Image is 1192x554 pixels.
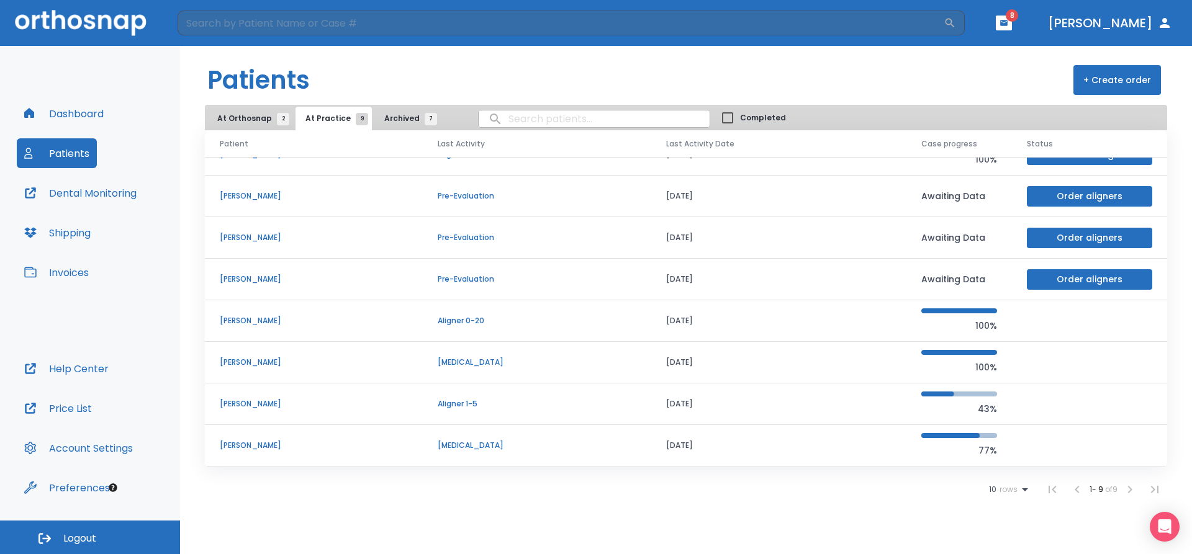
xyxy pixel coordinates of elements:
[220,440,408,451] p: [PERSON_NAME]
[921,230,997,245] p: Awaiting Data
[17,138,97,168] button: Patients
[740,112,786,123] span: Completed
[1150,512,1180,542] div: Open Intercom Messenger
[17,99,111,128] button: Dashboard
[17,393,99,423] button: Price List
[438,274,636,285] p: Pre-Evaluation
[921,443,997,458] p: 77%
[921,272,997,287] p: Awaiting Data
[666,138,734,150] span: Last Activity Date
[921,152,997,167] p: 100%
[207,107,443,130] div: tabs
[1073,65,1161,95] button: + Create order
[17,257,96,287] button: Invoices
[1027,228,1152,248] button: Order aligners
[438,138,485,150] span: Last Activity
[178,11,944,35] input: Search by Patient Name or Case #
[17,178,144,208] button: Dental Monitoring
[220,274,408,285] p: [PERSON_NAME]
[1043,12,1177,34] button: [PERSON_NAME]
[479,107,710,131] input: search
[17,433,140,463] button: Account Settings
[921,189,997,203] p: Awaiting Data
[438,398,636,409] p: Aligner 1-5
[207,61,310,99] h1: Patients
[220,357,408,368] p: [PERSON_NAME]
[651,217,906,259] td: [DATE]
[651,259,906,300] td: [DATE]
[438,232,636,243] p: Pre-Evaluation
[220,315,408,326] p: [PERSON_NAME]
[220,190,408,202] p: [PERSON_NAME]
[1105,484,1117,494] span: of 9
[277,113,289,125] span: 2
[651,176,906,217] td: [DATE]
[17,218,98,248] button: Shipping
[438,190,636,202] p: Pre-Evaluation
[305,113,362,124] span: At Practice
[220,138,248,150] span: Patient
[17,473,117,503] button: Preferences
[63,532,96,545] span: Logout
[651,342,906,383] td: [DATE]
[989,485,996,494] span: 10
[17,354,116,383] button: Help Center
[425,113,437,125] span: 7
[438,315,636,326] p: Aligner 0-20
[217,113,283,124] span: At Orthosnap
[1027,269,1152,290] button: Order aligners
[220,232,408,243] p: [PERSON_NAME]
[1090,484,1105,494] span: 1 - 9
[220,398,408,409] p: [PERSON_NAME]
[996,485,1018,494] span: rows
[1027,186,1152,207] button: Order aligners
[921,401,997,416] p: 43%
[438,440,636,451] p: [MEDICAL_DATA]
[107,482,119,493] div: Tooltip anchor
[651,425,906,467] td: [DATE]
[921,318,997,333] p: 100%
[15,10,147,35] img: Orthosnap
[1006,9,1018,22] span: 8
[921,360,997,375] p: 100%
[356,113,368,125] span: 9
[1027,138,1053,150] span: Status
[651,383,906,425] td: [DATE]
[438,357,636,368] p: [MEDICAL_DATA]
[384,113,431,124] span: Archived
[921,138,977,150] span: Case progress
[651,300,906,342] td: [DATE]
